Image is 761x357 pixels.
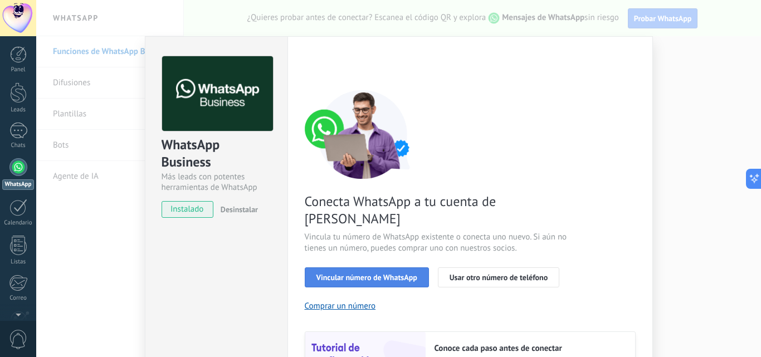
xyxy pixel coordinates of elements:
div: Panel [2,66,35,74]
img: connect number [305,90,422,179]
div: WhatsApp [2,179,34,190]
img: logo_main.png [162,56,273,131]
div: WhatsApp Business [162,136,271,172]
button: Vincular número de WhatsApp [305,267,429,287]
div: Chats [2,142,35,149]
span: Vincular número de WhatsApp [316,273,417,281]
button: Usar otro número de teléfono [438,267,559,287]
span: Desinstalar [221,204,258,214]
div: Calendario [2,219,35,227]
span: instalado [162,201,213,218]
span: Vincula tu número de WhatsApp existente o conecta uno nuevo. Si aún no tienes un número, puedes c... [305,232,570,254]
span: Usar otro número de teléfono [450,273,548,281]
div: Correo [2,295,35,302]
h2: Conoce cada paso antes de conectar [435,343,624,354]
div: Listas [2,258,35,266]
button: Desinstalar [216,201,258,218]
div: Más leads con potentes herramientas de WhatsApp [162,172,271,193]
div: Leads [2,106,35,114]
button: Comprar un número [305,301,376,311]
span: Conecta WhatsApp a tu cuenta de [PERSON_NAME] [305,193,570,227]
